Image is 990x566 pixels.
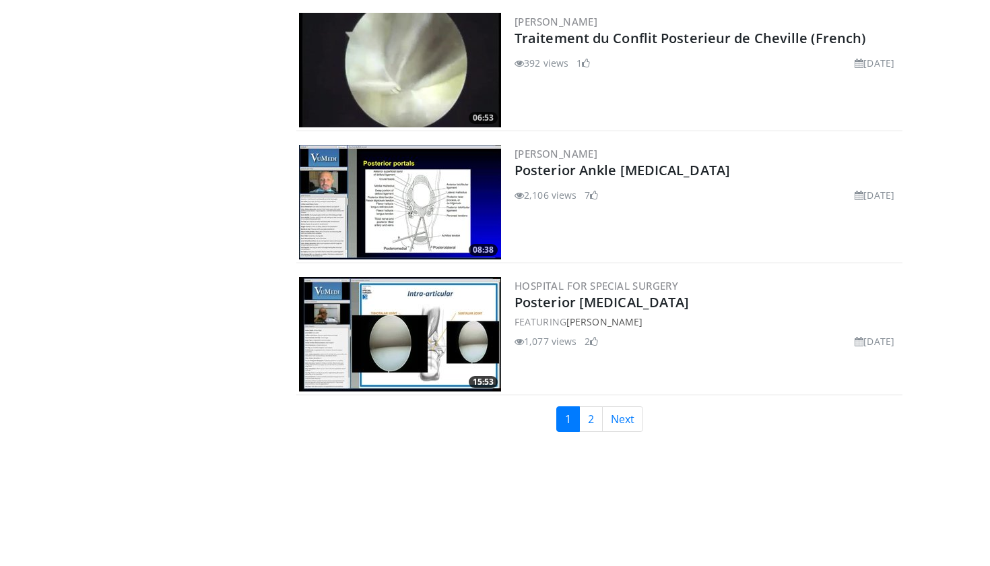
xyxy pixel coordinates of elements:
a: [PERSON_NAME] [515,15,597,28]
li: [DATE] [855,188,894,202]
img: 9a998c02-ea59-4244-8120-06fd47d9da27.300x170_q85_crop-smart_upscale.jpg [299,13,501,127]
li: [DATE] [855,334,894,348]
a: [PERSON_NAME] [515,147,597,160]
li: 392 views [515,56,568,70]
li: 2,106 views [515,188,576,202]
span: 06:53 [469,112,498,124]
a: 06:53 [299,13,501,127]
a: 1 [556,406,580,432]
span: 08:38 [469,244,498,256]
span: 15:53 [469,376,498,388]
img: 5SPjETdNCPS-ZANX4xMDoxOjBzMTt2bJ.300x170_q85_crop-smart_upscale.jpg [299,145,501,259]
li: 7 [585,188,598,202]
a: Next [602,406,643,432]
a: 2 [579,406,603,432]
a: Hospital for Special Surgery [515,279,678,292]
a: [PERSON_NAME] [566,315,642,328]
a: Posterior [MEDICAL_DATA] [515,293,689,311]
nav: Search results pages [296,406,902,432]
img: AMFAUBLRvnRX8J4n4xMDoxOjByO_JhYE.300x170_q85_crop-smart_upscale.jpg [299,277,501,391]
a: 15:53 [299,277,501,391]
div: FEATURING [515,315,900,329]
li: 1 [576,56,590,70]
li: 2 [585,334,598,348]
li: 1,077 views [515,334,576,348]
li: [DATE] [855,56,894,70]
a: 08:38 [299,145,501,259]
a: Posterior Ankle [MEDICAL_DATA] [515,161,730,179]
a: Traitement du Conflit Posterieur de Cheville (French) [515,29,865,47]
